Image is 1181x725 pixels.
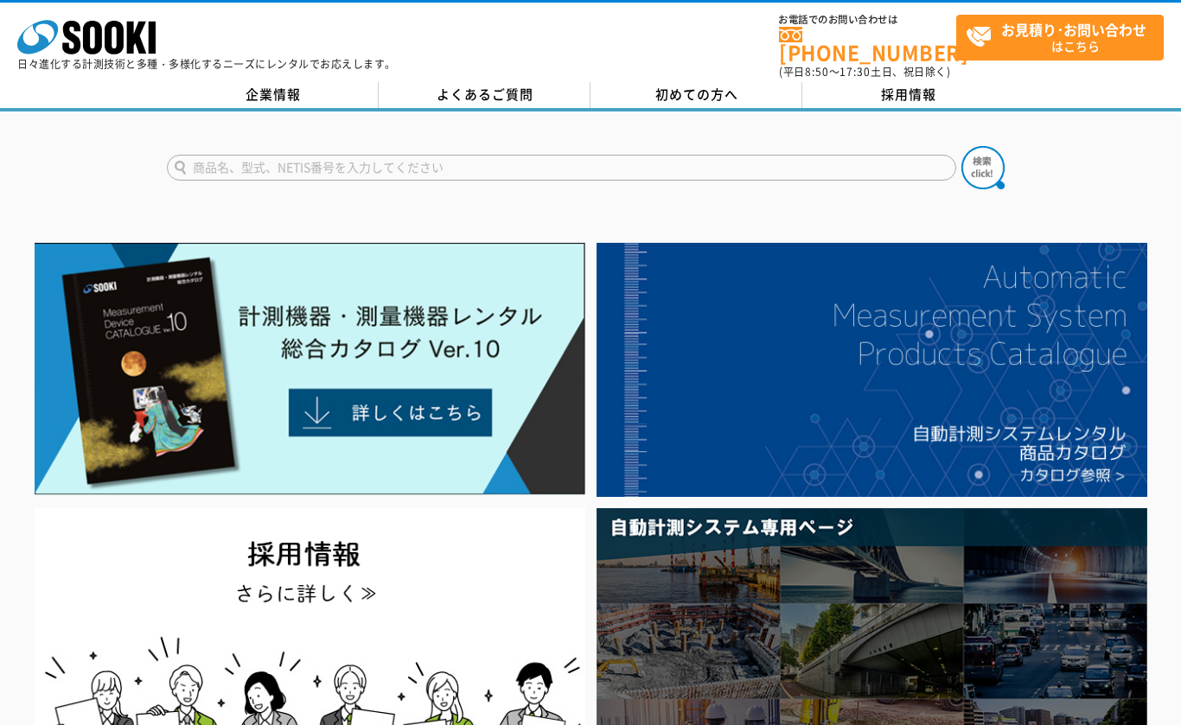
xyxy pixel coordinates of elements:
[966,16,1163,59] span: はこちら
[167,82,379,108] a: 企業情報
[17,59,396,69] p: 日々進化する計測技術と多種・多様化するニーズにレンタルでお応えします。
[839,64,871,79] span: 17:30
[655,85,738,104] span: 初めての方へ
[779,64,950,79] span: (平日 ～ 土日、祝日除く)
[597,243,1147,497] img: 自動計測システムカタログ
[779,15,956,25] span: お電話でのお問い合わせは
[961,146,1005,189] img: btn_search.png
[779,27,956,62] a: [PHONE_NUMBER]
[805,64,829,79] span: 8:50
[167,155,956,181] input: 商品名、型式、NETIS番号を入力してください
[802,82,1014,108] a: 採用情報
[956,15,1164,60] a: お見積り･お問い合わせはこちら
[379,82,590,108] a: よくあるご質問
[1001,19,1146,40] strong: お見積り･お問い合わせ
[35,243,585,495] img: Catalog Ver10
[590,82,802,108] a: 初めての方へ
